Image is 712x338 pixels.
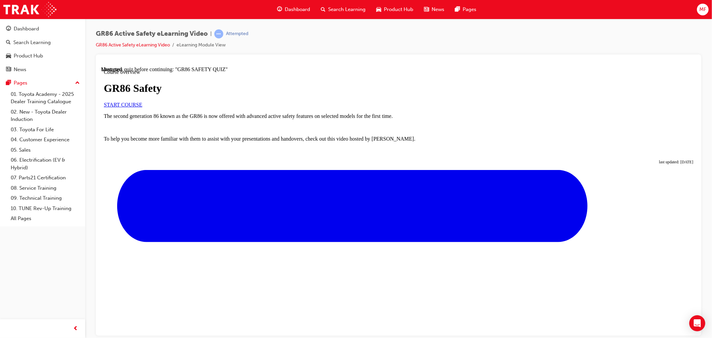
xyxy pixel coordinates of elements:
a: 08. Service Training [8,183,82,193]
a: 05. Sales [8,145,82,155]
p: The second generation 86 known as the GR86 is now offered with advanced active safety features on... [3,47,592,53]
span: last updated: [DATE] [558,93,592,98]
a: Dashboard [3,23,82,35]
a: 03. Toyota For Life [8,125,82,135]
a: Product Hub [3,50,82,62]
button: DashboardSearch LearningProduct HubNews [3,21,82,77]
a: news-iconNews [419,3,450,16]
div: Dashboard [14,25,39,33]
span: search-icon [6,40,11,46]
span: pages-icon [455,5,460,14]
a: car-iconProduct Hub [371,3,419,16]
span: News [432,6,444,13]
div: Attempted [226,31,248,37]
span: GR86 Active Safety eLearning Video [96,30,208,38]
a: All Pages [8,213,82,224]
a: 10. TUNE Rev-Up Training [8,203,82,214]
a: search-iconSearch Learning [315,3,371,16]
span: Dashboard [285,6,310,13]
span: news-icon [424,5,429,14]
button: Pages [3,77,82,89]
span: search-icon [321,5,325,14]
li: eLearning Module View [177,41,226,49]
div: Product Hub [14,52,43,60]
span: guage-icon [277,5,282,14]
a: guage-iconDashboard [272,3,315,16]
a: 02. New - Toyota Dealer Induction [8,107,82,125]
img: Trak [3,2,56,17]
a: START COURSE [3,35,41,41]
a: pages-iconPages [450,3,482,16]
span: Product Hub [384,6,413,13]
span: up-icon [75,79,80,88]
div: Search Learning [13,39,51,46]
span: Search Learning [328,6,366,13]
span: pages-icon [6,80,11,86]
span: prev-icon [73,325,78,333]
span: news-icon [6,67,11,73]
div: News [14,66,26,73]
span: Pages [463,6,476,13]
span: MF [699,6,706,13]
span: | [210,30,212,38]
div: Pages [14,79,27,87]
span: car-icon [376,5,381,14]
a: GR86 Active Safety eLearning Video [96,42,170,48]
button: MF [697,4,709,15]
a: 07. Parts21 Certification [8,173,82,183]
a: 06. Electrification (EV & Hybrid) [8,155,82,173]
a: Search Learning [3,36,82,49]
p: To help you become more familiar with them to assist with your presentations and handovers, check... [3,69,592,75]
a: 01. Toyota Academy - 2025 Dealer Training Catalogue [8,89,82,107]
span: learningRecordVerb_ATTEMPT-icon [214,29,223,38]
a: 09. Technical Training [8,193,82,203]
h1: GR86 Safety [3,16,592,28]
span: guage-icon [6,26,11,32]
span: car-icon [6,53,11,59]
a: News [3,63,82,76]
a: 04. Customer Experience [8,135,82,145]
div: Open Intercom Messenger [689,315,705,331]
